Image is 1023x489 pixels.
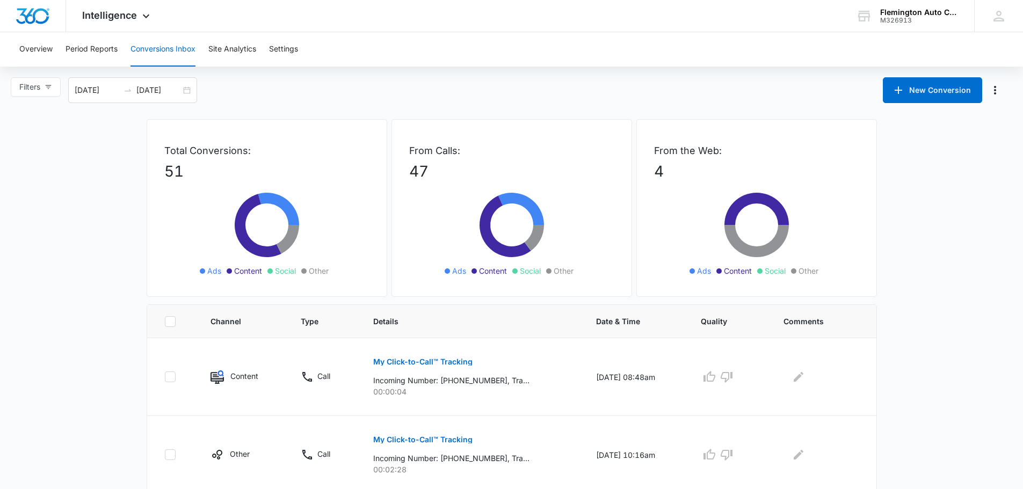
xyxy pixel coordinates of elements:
span: Other [554,265,574,276]
div: account id [880,17,959,24]
span: Intelligence [82,10,137,21]
span: Ads [207,265,221,276]
button: Filters [11,77,61,97]
p: My Click-to-Call™ Tracking [373,358,473,366]
div: account name [880,8,959,17]
p: Incoming Number: [PHONE_NUMBER], Tracking Number: [PHONE_NUMBER], Ring To: [PHONE_NUMBER], Caller... [373,452,529,464]
p: Call [317,448,330,459]
input: End date [136,84,181,96]
button: Manage Numbers [986,82,1004,99]
button: Period Reports [66,32,118,67]
span: Ads [697,265,711,276]
span: Quality [701,316,742,327]
p: Incoming Number: [PHONE_NUMBER], Tracking Number: [PHONE_NUMBER], Ring To: [PHONE_NUMBER], Caller... [373,375,529,386]
span: Content [234,265,262,276]
button: Overview [19,32,53,67]
input: Start date [75,84,119,96]
span: Social [765,265,786,276]
span: to [124,86,132,94]
span: Details [373,316,555,327]
button: My Click-to-Call™ Tracking [373,427,473,452]
p: From the Web: [654,143,859,158]
td: [DATE] 08:48am [583,338,688,416]
span: Type [301,316,332,327]
p: Total Conversions: [164,143,369,158]
span: Filters [19,81,40,93]
span: Social [275,265,296,276]
p: Call [317,370,330,382]
p: 00:00:04 [373,386,570,397]
button: New Conversion [883,77,982,103]
p: 51 [164,160,369,183]
span: Ads [452,265,466,276]
span: Channel [211,316,259,327]
span: Social [520,265,541,276]
button: Settings [269,32,298,67]
span: Other [309,265,329,276]
p: 47 [409,160,614,183]
span: Comments [783,316,843,327]
button: Site Analytics [208,32,256,67]
p: 00:02:28 [373,464,570,475]
span: Other [799,265,818,276]
span: swap-right [124,86,132,94]
p: From Calls: [409,143,614,158]
p: Content [230,370,258,382]
p: Other [230,448,250,459]
button: Edit Comments [790,368,807,385]
p: My Click-to-Call™ Tracking [373,436,473,443]
p: 4 [654,160,859,183]
button: Conversions Inbox [130,32,195,67]
span: Date & Time [596,316,659,327]
button: My Click-to-Call™ Tracking [373,349,473,375]
button: Edit Comments [790,446,807,463]
span: Content [479,265,507,276]
span: Content [724,265,752,276]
